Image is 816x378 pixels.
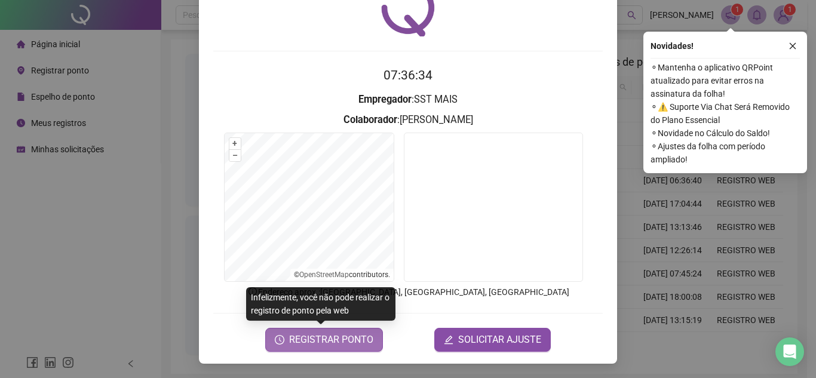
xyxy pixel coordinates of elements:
span: clock-circle [275,335,284,345]
span: REGISTRAR PONTO [289,333,373,347]
time: 07:36:34 [384,68,432,82]
button: + [229,138,241,149]
span: info-circle [247,286,258,297]
button: – [229,150,241,161]
span: ⚬ Mantenha o aplicativo QRPoint atualizado para evitar erros na assinatura da folha! [651,61,800,100]
p: Endereço aprox. : [GEOGRAPHIC_DATA], [GEOGRAPHIC_DATA], [GEOGRAPHIC_DATA] [213,285,603,299]
div: Infelizmente, você não pode realizar o registro de ponto pela web [246,287,395,321]
button: REGISTRAR PONTO [265,328,383,352]
h3: : SST MAIS [213,92,603,107]
h3: : [PERSON_NAME] [213,112,603,128]
span: SOLICITAR AJUSTE [458,333,541,347]
strong: Colaborador [343,114,397,125]
span: ⚬ ⚠️ Suporte Via Chat Será Removido do Plano Essencial [651,100,800,127]
span: Novidades ! [651,39,694,53]
a: OpenStreetMap [299,271,349,279]
span: edit [444,335,453,345]
strong: Empregador [358,94,412,105]
button: editSOLICITAR AJUSTE [434,328,551,352]
span: close [789,42,797,50]
span: ⚬ Ajustes da folha com período ampliado! [651,140,800,166]
span: ⚬ Novidade no Cálculo do Saldo! [651,127,800,140]
li: © contributors. [294,271,390,279]
div: Open Intercom Messenger [775,337,804,366]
